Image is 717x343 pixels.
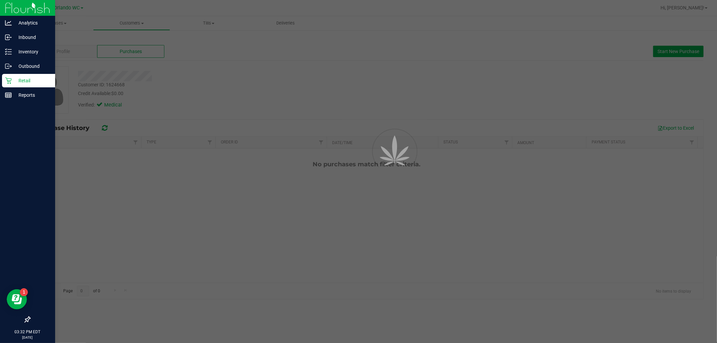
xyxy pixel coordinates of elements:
[12,48,52,56] p: Inventory
[12,62,52,70] p: Outbound
[12,19,52,27] p: Analytics
[5,48,12,55] inline-svg: Inventory
[3,335,52,340] p: [DATE]
[5,34,12,41] inline-svg: Inbound
[20,288,28,296] iframe: Resource center unread badge
[5,77,12,84] inline-svg: Retail
[7,289,27,309] iframe: Resource center
[12,77,52,85] p: Retail
[3,329,52,335] p: 03:32 PM EDT
[5,63,12,70] inline-svg: Outbound
[12,33,52,41] p: Inbound
[5,92,12,98] inline-svg: Reports
[12,91,52,99] p: Reports
[5,19,12,26] inline-svg: Analytics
